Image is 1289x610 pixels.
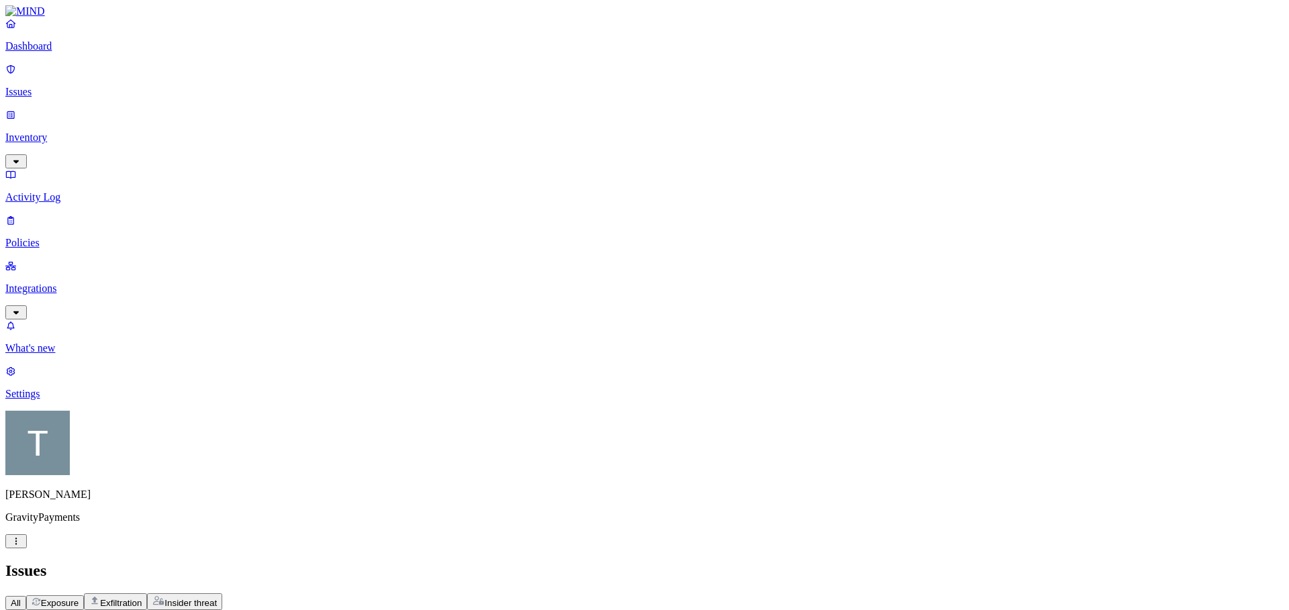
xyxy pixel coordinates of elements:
[5,411,70,475] img: Tim Rasmussen
[5,237,1284,249] p: Policies
[5,388,1284,400] p: Settings
[5,191,1284,203] p: Activity Log
[5,214,1284,249] a: Policies
[5,511,1284,523] p: GravityPayments
[41,598,79,608] span: Exposure
[5,260,1284,317] a: Integrations
[5,63,1284,98] a: Issues
[5,365,1284,400] a: Settings
[5,283,1284,295] p: Integrations
[11,598,21,608] span: All
[164,598,217,608] span: Insider threat
[5,342,1284,354] p: What's new
[5,168,1284,203] a: Activity Log
[5,5,45,17] img: MIND
[5,319,1284,354] a: What's new
[5,109,1284,166] a: Inventory
[5,40,1284,52] p: Dashboard
[5,17,1284,52] a: Dashboard
[5,86,1284,98] p: Issues
[5,489,1284,501] p: [PERSON_NAME]
[100,598,142,608] span: Exfiltration
[5,132,1284,144] p: Inventory
[5,5,1284,17] a: MIND
[5,562,1284,580] h2: Issues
